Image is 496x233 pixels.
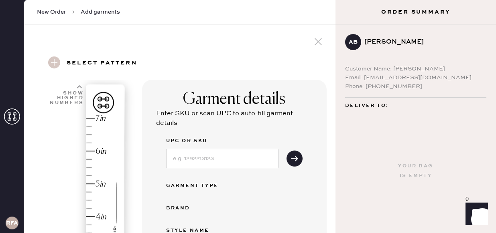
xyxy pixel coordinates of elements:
[345,73,486,82] div: Email: [EMAIL_ADDRESS][DOMAIN_NAME]
[166,203,230,213] div: Brand
[458,197,492,231] iframe: Front Chat
[6,220,18,226] h3: RFA
[345,101,388,110] span: Deliver to:
[166,149,278,168] input: e.g. 1292213123
[166,181,230,191] div: Garment Type
[183,90,285,109] div: Garment details
[156,109,313,128] div: Enter SKU or scan UPC to auto-fill garment details
[166,136,278,146] label: UPC or SKU
[100,113,106,124] div: in
[81,8,120,16] span: Add garments
[345,64,486,73] div: Customer Name: [PERSON_NAME]
[345,82,486,91] div: Phone: [PHONE_NUMBER]
[364,37,480,47] div: [PERSON_NAME]
[49,91,83,105] div: Show higher numbers
[96,113,100,124] div: 7
[335,8,496,16] h3: Order Summary
[398,161,433,181] div: Your bag is empty
[37,8,66,16] span: New Order
[349,39,358,45] h3: AB
[67,56,137,70] h3: Select pattern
